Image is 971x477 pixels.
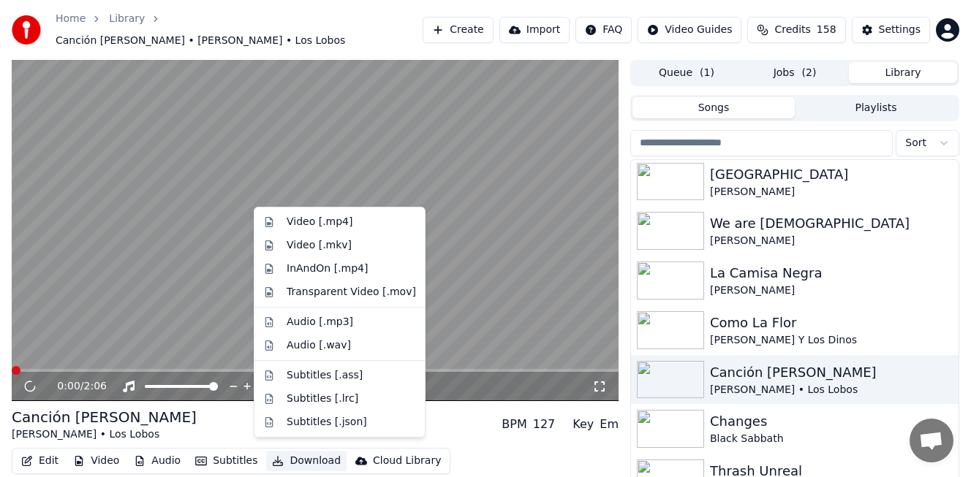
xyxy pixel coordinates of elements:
[632,62,741,83] button: Queue
[852,17,930,43] button: Settings
[67,451,125,471] button: Video
[287,368,363,383] div: Subtitles [.ass]
[56,34,345,48] span: Canción [PERSON_NAME] • [PERSON_NAME] • Los Lobos
[287,262,369,276] div: InAndOn [.mp4]
[700,66,714,80] span: ( 1 )
[56,12,423,48] nav: breadcrumb
[600,416,619,433] div: Em
[710,185,953,199] div: [PERSON_NAME]
[56,12,86,26] a: Home
[287,338,351,353] div: Audio [.wav]
[128,451,186,471] button: Audio
[12,407,197,427] div: Canción [PERSON_NAME]
[747,17,845,43] button: Credits158
[287,415,367,430] div: Subtitles [.json]
[575,17,632,43] button: FAQ
[287,238,352,253] div: Video [.mkv]
[710,263,953,283] div: La Camisa Negra
[710,213,953,234] div: We are [DEMOGRAPHIC_DATA]
[795,97,957,118] button: Playlists
[573,416,594,433] div: Key
[710,234,953,248] div: [PERSON_NAME]
[710,313,953,333] div: Como La Flor
[638,17,741,43] button: Video Guides
[287,315,353,329] div: Audio [.mp3]
[710,164,953,185] div: [GEOGRAPHIC_DATA]
[710,333,953,348] div: [PERSON_NAME] Y Los Dinos
[774,23,810,37] span: Credits
[12,427,197,442] div: [PERSON_NAME] • Los Lobos
[287,215,352,229] div: Video [.mp4]
[84,379,107,394] span: 2:06
[710,411,953,432] div: Changes
[879,23,921,37] div: Settings
[710,383,953,397] div: [PERSON_NAME] • Los Lobos
[710,283,953,298] div: [PERSON_NAME]
[12,15,41,45] img: youka
[57,379,92,394] div: /
[802,66,817,80] span: ( 2 )
[710,432,953,446] div: Black Sabbath
[849,62,957,83] button: Library
[287,285,416,299] div: Transparent Video [.mov]
[632,97,795,118] button: Songs
[373,454,441,468] div: Cloud Library
[905,136,926,150] span: Sort
[817,23,836,37] span: 158
[533,416,556,433] div: 127
[57,379,80,394] span: 0:00
[266,451,347,471] button: Download
[741,62,849,83] button: Jobs
[502,416,526,433] div: BPM
[910,419,953,462] a: Öppna chatt
[109,12,145,26] a: Library
[499,17,570,43] button: Import
[710,362,953,383] div: Canción [PERSON_NAME]
[15,451,64,471] button: Edit
[287,392,358,406] div: Subtitles [.lrc]
[189,451,263,471] button: Subtitles
[423,17,494,43] button: Create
